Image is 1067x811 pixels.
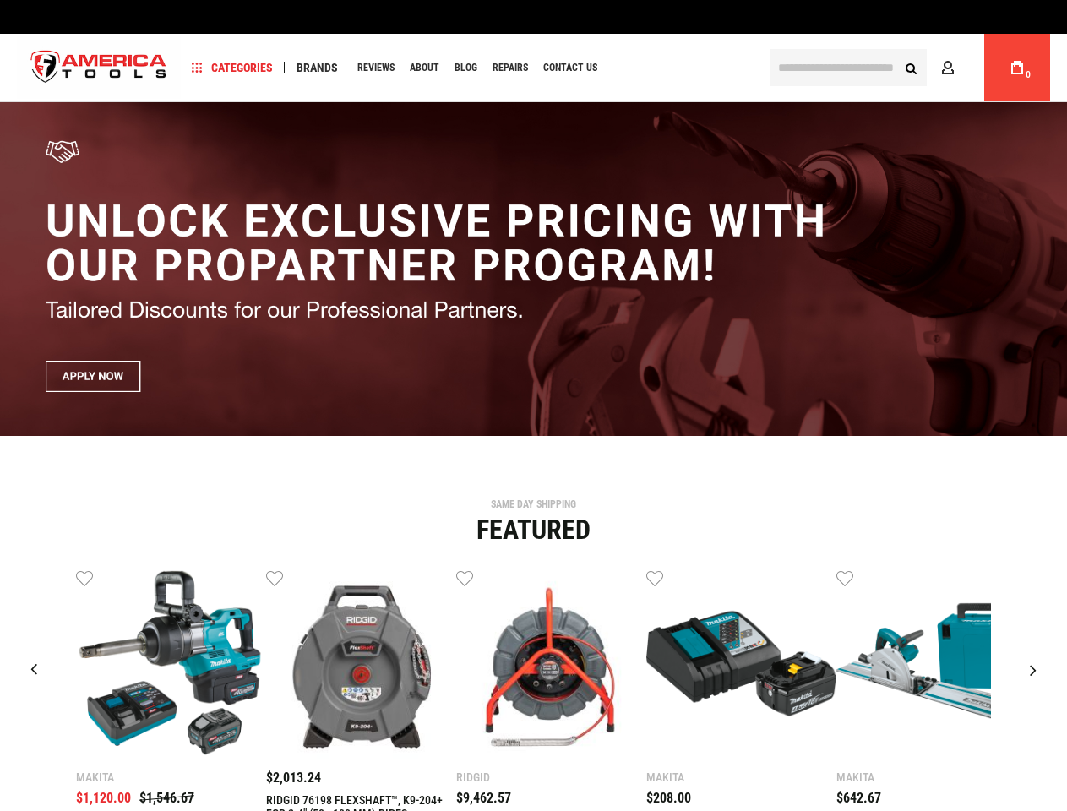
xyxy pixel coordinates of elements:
span: About [410,63,439,73]
a: 0 [1001,34,1033,101]
span: 0 [1026,70,1031,79]
a: Contact Us [536,57,605,79]
a: Brands [289,57,346,79]
div: Makita [76,771,266,783]
a: About [402,57,447,79]
span: $642.67 [836,790,881,806]
span: $208.00 [646,790,691,806]
span: Brands [297,62,338,73]
span: Repairs [493,63,528,73]
a: RIDGID 76883 SEESNAKE® MINI PRO [456,569,646,763]
a: MAKITA SP6000J1 6-1/2" PLUNGE CIRCULAR SAW, 55" GUIDE RAIL, 12 AMP, ELECTRIC BRAKE, CASE [836,569,1026,763]
a: Makita GWT10T 40V max XGT® Brushless Cordless 4‑Sp. High‑Torque 1" Sq. Drive D‑Handle Extended An... [76,569,266,763]
span: Categories [192,62,273,73]
span: Blog [455,63,477,73]
img: America Tools [17,36,181,100]
a: Categories [184,57,280,79]
a: store logo [17,36,181,100]
a: Repairs [485,57,536,79]
img: RIDGID 76883 SEESNAKE® MINI PRO [456,569,646,759]
img: MAKITA SP6000J1 6-1/2" PLUNGE CIRCULAR SAW, 55" GUIDE RAIL, 12 AMP, ELECTRIC BRAKE, CASE [836,569,1026,759]
span: Contact Us [543,63,597,73]
a: Blog [447,57,485,79]
img: RIDGID 76198 FLEXSHAFT™, K9-204+ FOR 2-4 [266,569,456,759]
span: $1,120.00 [76,790,131,806]
a: MAKITA BL1840BDC1 18V LXT® LITHIUM-ION BATTERY AND CHARGER STARTER PACK, BL1840B, DC18RC (4.0AH) [646,569,836,763]
span: Reviews [357,63,395,73]
div: Ridgid [456,771,646,783]
div: SAME DAY SHIPPING [13,499,1054,509]
img: Makita GWT10T 40V max XGT® Brushless Cordless 4‑Sp. High‑Torque 1" Sq. Drive D‑Handle Extended An... [76,569,266,759]
span: $2,013.24 [266,770,321,786]
div: Featured [13,516,1054,543]
button: Search [895,52,927,84]
span: $9,462.57 [456,790,511,806]
span: $1,546.67 [139,790,194,806]
img: MAKITA BL1840BDC1 18V LXT® LITHIUM-ION BATTERY AND CHARGER STARTER PACK, BL1840B, DC18RC (4.0AH) [646,569,836,759]
div: Makita [836,771,1026,783]
div: Makita [646,771,836,783]
a: RIDGID 76198 FLEXSHAFT™, K9-204+ FOR 2-4 [266,569,456,763]
a: Reviews [350,57,402,79]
